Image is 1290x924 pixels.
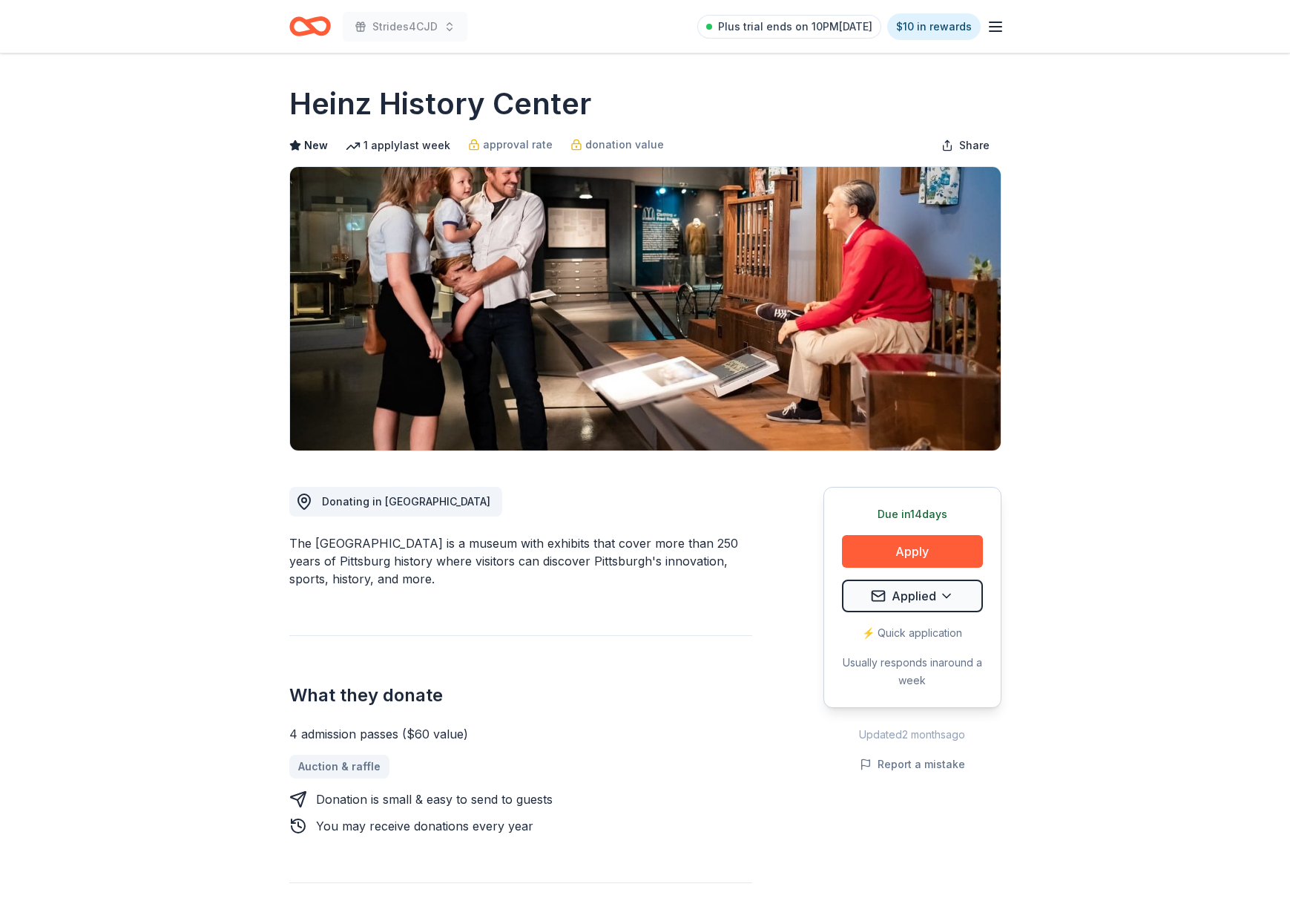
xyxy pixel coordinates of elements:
span: Plus trial ends on 10PM[DATE] [718,18,872,36]
button: Applied [842,580,983,612]
span: Strides4CJD [372,18,438,36]
button: Share [929,131,1001,160]
button: Apply [842,535,983,568]
div: 4 admission passes ($60 value) [289,725,752,743]
div: 1 apply last week [346,137,450,154]
a: $10 in rewards [887,13,981,40]
div: Updated 2 months ago [823,726,1001,744]
a: Auction & raffle [289,755,389,779]
h1: Heinz History Center [289,83,591,125]
div: You may receive donations every year [316,817,533,835]
button: Strides4CJD [343,12,467,42]
span: approval rate [483,136,553,154]
div: Donation is small & easy to send to guests [316,790,553,808]
a: Plus trial ends on 10PM[DATE] [697,15,881,39]
div: The [GEOGRAPHIC_DATA] is a museum with exhibits that cover more than 250 years of Pittsburg histo... [289,534,752,588]
div: Due in 14 days [842,505,983,523]
span: Share [959,137,990,154]
span: New [304,137,328,154]
img: Image for Heinz History Center [290,167,1001,450]
span: Applied [892,586,936,606]
button: Report a mistake [860,756,965,773]
a: approval rate [468,136,553,154]
div: ⚡️ Quick application [842,624,983,642]
h2: What they donate [289,684,752,707]
a: donation value [570,136,664,154]
span: Donating in [GEOGRAPHIC_DATA] [322,495,490,508]
span: donation value [585,136,664,154]
a: Home [289,9,331,44]
div: Usually responds in around a week [842,654,983,689]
